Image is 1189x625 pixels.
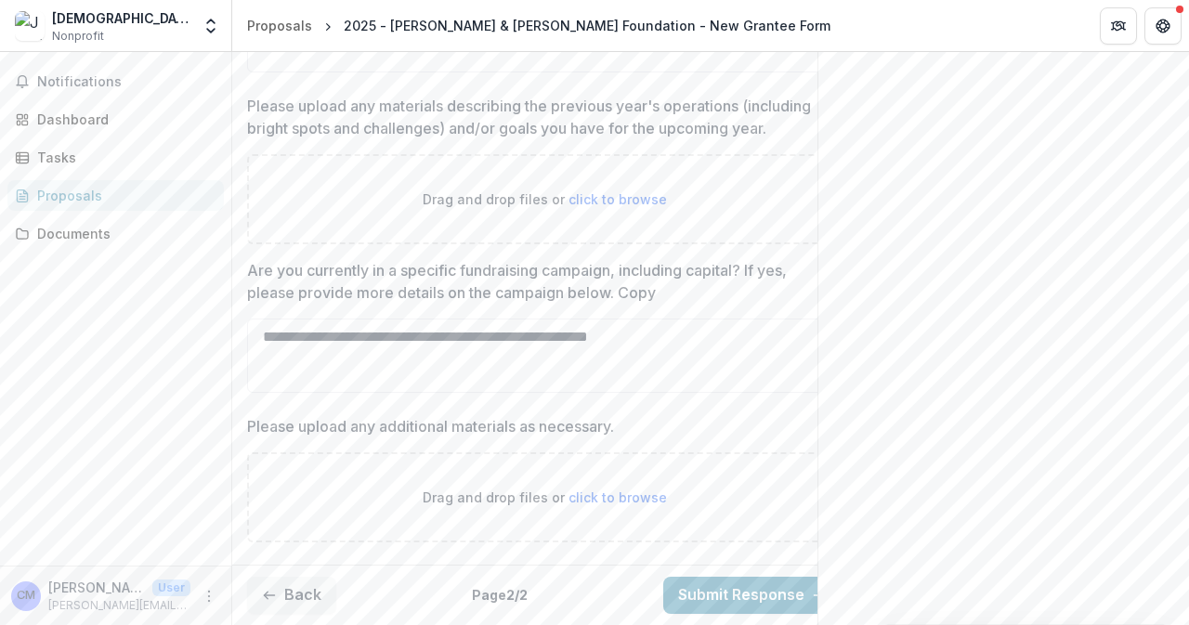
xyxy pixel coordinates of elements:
p: User [152,579,190,596]
div: Chris Moser [17,590,35,602]
p: Are you currently in a specific fundraising campaign, including capital? If yes, please provide m... [247,259,830,304]
a: Dashboard [7,104,224,135]
div: 2025 - [PERSON_NAME] & [PERSON_NAME] Foundation - New Grantee Form [344,16,830,35]
nav: breadcrumb [240,12,838,39]
p: Please upload any additional materials as necessary. [247,415,614,437]
a: Documents [7,218,224,249]
button: More [198,585,220,607]
span: Nonprofit [52,28,104,45]
p: Please upload any materials describing the previous year's operations (including bright spots and... [247,95,815,139]
button: Open entity switcher [198,7,224,45]
button: Back [247,577,336,614]
p: Drag and drop files or [423,488,667,507]
div: Proposals [247,16,312,35]
span: Notifications [37,74,216,90]
button: Submit Response [663,577,842,614]
div: Tasks [37,148,209,167]
a: Proposals [240,12,320,39]
div: Proposals [37,186,209,205]
div: [DEMOGRAPHIC_DATA] Refugee Service [GEOGRAPHIC_DATA] [52,8,190,28]
button: Get Help [1144,7,1182,45]
span: click to browse [568,191,667,207]
p: [PERSON_NAME] [48,578,145,597]
a: Tasks [7,142,224,173]
p: [PERSON_NAME][EMAIL_ADDRESS][PERSON_NAME][DOMAIN_NAME] [48,597,190,614]
button: Notifications [7,67,224,97]
button: Partners [1100,7,1137,45]
div: Dashboard [37,110,209,129]
img: Jesuit Refugee Service USA [15,11,45,41]
span: click to browse [568,489,667,505]
p: Drag and drop files or [423,189,667,209]
a: Proposals [7,180,224,211]
div: Documents [37,224,209,243]
p: Page 2 / 2 [472,585,528,605]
